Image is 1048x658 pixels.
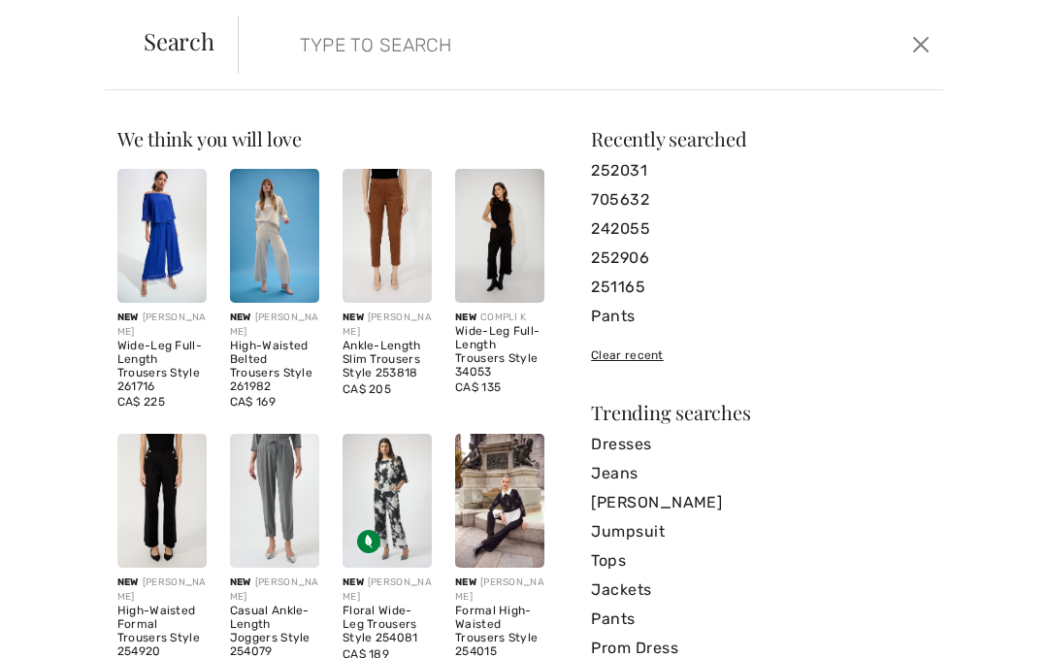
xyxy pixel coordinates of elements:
span: CA$ 225 [117,395,165,409]
div: [PERSON_NAME] [343,576,432,605]
div: [PERSON_NAME] [117,576,207,605]
a: Pants [591,605,931,634]
div: Ankle-Length Slim Trousers Style 253818 [343,340,432,379]
a: Dresses [591,430,931,459]
button: Close [907,29,935,60]
a: 242055 [591,214,931,244]
img: Wide-Leg Full-Length Trousers Style 261716. Royal Sapphire 163 [117,169,207,303]
span: New [455,576,476,588]
img: Wide-Leg Full-Length Trousers Style 34053. Black [455,169,544,303]
span: We think you will love [117,125,302,151]
span: Search [144,29,214,52]
div: Clear recent [591,346,931,364]
span: New [230,576,251,588]
span: New [230,312,251,323]
a: Tops [591,546,931,576]
div: COMPLI K [455,311,544,325]
div: High-Waisted Formal Trousers Style 254920 [117,605,207,658]
div: Casual Ankle-Length Joggers Style 254079 [230,605,319,658]
div: Wide-Leg Full-Length Trousers Style 261716 [117,340,207,393]
a: Pants [591,302,931,331]
a: Jeans [591,459,931,488]
img: Formal High-Waisted Trousers Style 254015. Black [455,434,544,568]
img: High-Waisted Formal Trousers Style 254920. Black [117,434,207,568]
img: Floral Wide-Leg Trousers Style 254081. Black/winter white [343,434,432,568]
div: [PERSON_NAME] [230,576,319,605]
a: 252906 [591,244,931,273]
span: New [455,312,476,323]
a: 251165 [591,273,931,302]
div: Formal High-Waisted Trousers Style 254015 [455,605,544,658]
img: High-Waisted Belted Trousers Style 261982. Birch melange [230,169,319,303]
div: High-Waisted Belted Trousers Style 261982 [230,340,319,393]
div: Floral Wide-Leg Trousers Style 254081 [343,605,432,644]
a: 252031 [591,156,931,185]
div: Wide-Leg Full-Length Trousers Style 34053 [455,325,544,378]
a: 705632 [591,185,931,214]
div: [PERSON_NAME] [230,311,319,340]
div: [PERSON_NAME] [343,311,432,340]
div: Trending searches [591,403,931,422]
div: [PERSON_NAME] [117,311,207,340]
a: Jumpsuit [591,517,931,546]
span: New [117,312,139,323]
img: Ankle-Length Slim Trousers Style 253818. Camel [343,169,432,303]
a: Jackets [591,576,931,605]
div: Recently searched [591,129,931,148]
span: CA$ 205 [343,382,391,396]
span: CA$ 135 [455,380,501,394]
span: New [343,312,364,323]
img: Casual Ankle-Length Joggers Style 254079. Grey melange [230,434,319,568]
img: Sustainable Fabric [357,530,380,553]
span: CA$ 169 [230,395,276,409]
div: [PERSON_NAME] [455,576,544,605]
span: New [343,576,364,588]
input: TYPE TO SEARCH [285,16,752,74]
span: New [117,576,139,588]
a: [PERSON_NAME] [591,488,931,517]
